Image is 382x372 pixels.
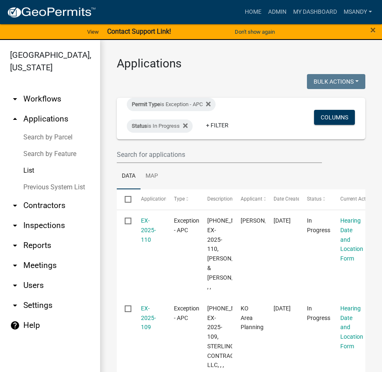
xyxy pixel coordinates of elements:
a: Admin [265,4,290,20]
i: arrow_drop_down [10,241,20,250]
datatable-header-cell: Status [299,189,332,209]
span: Applicant [241,196,262,202]
span: Permit Type [132,101,160,107]
span: Type [174,196,185,202]
datatable-header-cell: Select [117,189,133,209]
span: KO Area Planning [241,305,264,331]
i: arrow_drop_down [10,221,20,231]
a: + Filter [199,118,235,133]
a: Data [117,163,141,190]
a: Map [141,163,163,190]
span: Status [132,123,147,129]
span: Date Created [274,196,303,202]
a: My Dashboard [290,4,340,20]
i: arrow_drop_down [10,300,20,310]
span: Status [307,196,322,202]
datatable-header-cell: Type [166,189,199,209]
a: Hearing Date and Location Form [340,217,363,262]
input: Search for applications [117,146,322,163]
datatable-header-cell: Application Number [133,189,166,209]
span: In Progress [307,305,330,321]
a: Hearing Date and Location Form [340,305,363,350]
a: msandy [340,4,375,20]
div: is Exception - APC [127,98,216,111]
button: Close [370,25,376,35]
datatable-header-cell: Date Created [266,189,299,209]
span: 09/17/2025 [274,305,291,312]
span: Current Activity [340,196,375,202]
span: In Progress [307,217,330,233]
button: Columns [314,110,355,125]
span: 005-055-012, EX-2025-109, STERLING CONTRACTING LLC, , , [207,305,258,369]
button: Bulk Actions [307,74,365,89]
span: 007-015-081, EX-2025-110, KURT & BETH PETRY, , , [207,217,258,290]
span: × [370,24,376,36]
a: EX-2025-110 [141,217,156,243]
span: Description [207,196,233,202]
a: Home [241,4,265,20]
span: 09/17/2025 [274,217,291,224]
i: arrow_drop_down [10,201,20,211]
h3: Applications [117,57,365,71]
a: View [84,25,102,39]
i: help [10,320,20,330]
span: Application Number [141,196,186,202]
i: arrow_drop_down [10,260,20,270]
div: is In Progress [127,119,193,133]
span: Exception - APC [174,217,199,233]
span: Exception - APC [174,305,199,321]
datatable-header-cell: Current Activity [332,189,365,209]
span: Cheryl Spratt [241,217,285,224]
i: arrow_drop_down [10,94,20,104]
strong: Contact Support Link! [107,27,171,35]
datatable-header-cell: Applicant [232,189,266,209]
button: Don't show again [231,25,278,39]
datatable-header-cell: Description [199,189,233,209]
i: arrow_drop_up [10,114,20,124]
a: EX-2025-109 [141,305,156,331]
i: arrow_drop_down [10,280,20,290]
